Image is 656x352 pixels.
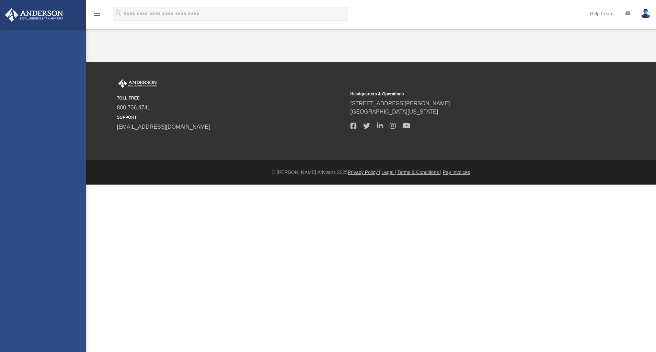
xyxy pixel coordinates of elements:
a: Pay Invoices [443,169,470,175]
small: TOLL FREE [117,95,346,101]
a: [GEOGRAPHIC_DATA][US_STATE] [350,109,438,115]
img: User Pic [641,9,651,19]
a: [STREET_ADDRESS][PERSON_NAME] [350,101,450,106]
a: menu [93,13,101,18]
i: search [115,9,122,17]
a: 800.706.4741 [117,105,151,110]
a: [EMAIL_ADDRESS][DOMAIN_NAME] [117,124,210,130]
div: © [PERSON_NAME] Advisors 2025 [86,169,656,176]
a: Legal | [382,169,396,175]
a: Terms & Conditions | [397,169,441,175]
a: Privacy Policy | [348,169,380,175]
img: Anderson Advisors Platinum Portal [117,79,158,88]
i: menu [93,10,101,18]
small: Headquarters & Operations [350,91,579,97]
img: Anderson Advisors Platinum Portal [3,8,65,22]
small: SUPPORT [117,114,346,120]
